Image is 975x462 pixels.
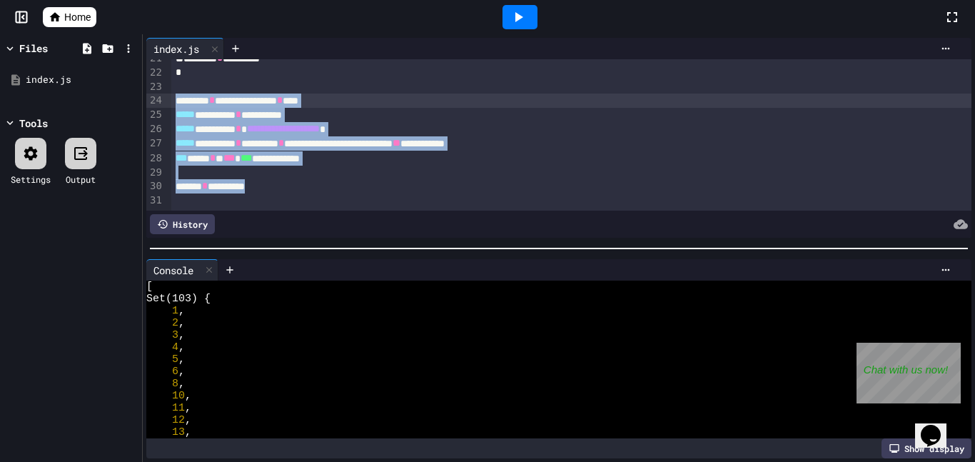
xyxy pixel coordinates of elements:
[26,73,137,87] div: index.js
[172,426,185,438] span: 13
[146,94,164,108] div: 24
[146,136,164,151] div: 27
[146,166,164,180] div: 29
[172,341,178,353] span: 4
[146,122,164,136] div: 26
[66,173,96,186] div: Output
[185,426,191,438] span: ,
[172,317,178,329] span: 2
[178,341,185,353] span: ,
[146,179,164,194] div: 30
[915,405,961,448] iframe: chat widget
[11,173,51,186] div: Settings
[64,10,91,24] span: Home
[172,329,178,341] span: 3
[178,317,185,329] span: ,
[172,366,178,378] span: 6
[172,353,178,366] span: 5
[19,41,48,56] div: Files
[178,366,185,378] span: ,
[146,66,164,80] div: 22
[178,329,185,341] span: ,
[881,438,971,458] div: Show display
[178,353,185,366] span: ,
[178,305,185,317] span: ,
[43,7,96,27] a: Home
[185,414,191,426] span: ,
[172,378,178,390] span: 8
[146,151,164,166] div: 28
[172,305,178,317] span: 1
[178,378,185,390] span: ,
[146,80,164,94] div: 23
[150,214,215,234] div: History
[146,263,201,278] div: Console
[185,390,191,402] span: ,
[146,194,164,208] div: 31
[146,293,211,305] span: Set(103) {
[185,402,191,414] span: ,
[172,390,185,402] span: 10
[146,259,218,281] div: Console
[146,38,224,59] div: index.js
[172,414,185,426] span: 12
[146,108,164,122] div: 25
[19,116,48,131] div: Tools
[146,41,206,56] div: index.js
[172,402,185,414] span: 11
[146,281,153,293] span: [
[857,343,961,403] iframe: chat widget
